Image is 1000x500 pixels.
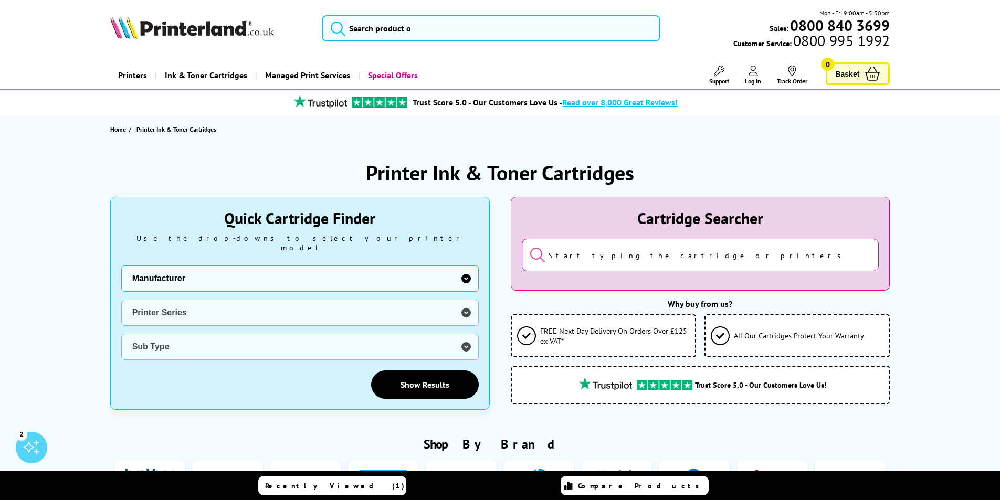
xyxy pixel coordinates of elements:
span: Basket [835,67,859,81]
div: Why buy from us? [511,299,890,309]
div: 2 [16,428,27,440]
span: Customer Service: [733,36,890,48]
img: Konica Minolta [670,468,719,487]
span: Read over 8,000 Great Reviews! [562,97,678,108]
img: trustpilot rating [289,95,352,108]
span: 0800 995 1992 [792,36,890,46]
a: Special Offers [358,62,426,89]
a: Show Results [371,370,479,399]
input: Search product o [322,15,660,41]
span: All Our Cartridges Protect Your Warranty [734,331,864,341]
span: Mon - Fri 9:00am - 5:30pm [819,8,890,18]
a: Trust Score 5.0 - Our Customers Love Us -Read over 8,000 Great Reviews! [413,97,678,108]
a: Log In [745,66,761,85]
a: 0800 840 3699 [788,20,890,30]
img: Lexmark [826,468,874,487]
span: Log In [745,77,761,85]
a: Basket 0 [826,62,890,85]
div: Use the drop-downs to select your printer model [121,233,479,252]
span: Ink & Toner Cartridges [165,62,247,89]
a: Home [110,124,129,135]
img: Epson [437,468,485,487]
img: Kodak [593,468,641,487]
a: Track Order [777,66,807,85]
img: Brother [125,468,174,487]
img: trustpilot rating [574,377,637,390]
img: Dymo [359,468,407,487]
div: Quick Cartridge Finder [121,208,479,228]
span: Recently Viewed (1) [265,481,405,491]
span: Trust Score 5.0 - Our Customers Love Us! [695,380,826,390]
b: 0800 840 3699 [790,16,890,35]
img: Canon [204,468,252,487]
img: Dell [281,468,330,487]
a: Ink & Toner Cartridges [155,62,255,89]
span: Support [709,77,729,85]
img: Printerland Logo [110,16,274,39]
img: trustpilot rating [637,380,692,390]
span: Printer Ink & Toner Cartridges [136,125,216,133]
img: trustpilot rating [352,97,407,108]
a: Compare Products [561,476,709,495]
a: Support [709,66,729,85]
h1: Printer Ink & Toner Cartridges [366,159,634,186]
a: Printers [110,62,155,89]
span: Compare Products [578,481,705,491]
span: 0 [821,58,834,71]
a: Printerland Logo [110,16,309,41]
img: HP [515,468,563,487]
a: Recently Viewed (1) [258,476,406,495]
input: Start typing the cartridge or printer's name... [522,239,879,271]
span: Sales: [770,23,788,33]
img: Kyocera [748,468,796,487]
a: Managed Print Services [255,62,358,89]
div: Cartridge Searcher [522,208,879,228]
span: FREE Next Day Delivery On Orders Over £125 ex VAT* [540,326,690,346]
h2: Shop By Brand [110,436,890,452]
